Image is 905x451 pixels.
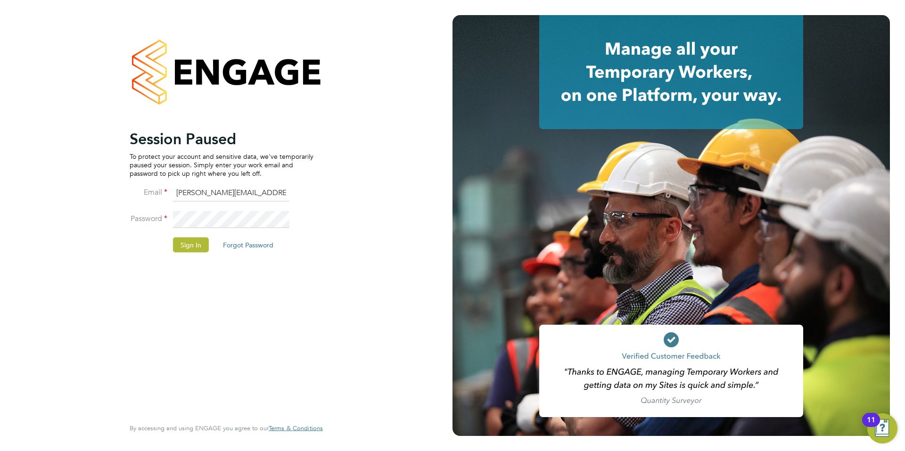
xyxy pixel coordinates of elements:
label: Email [130,187,167,197]
button: Sign In [173,237,209,252]
label: Password [130,213,167,223]
input: Enter your work email... [173,185,289,202]
p: To protect your account and sensitive data, we've temporarily paused your session. Simply enter y... [130,152,313,178]
div: 11 [867,420,875,432]
button: Forgot Password [215,237,281,252]
h2: Session Paused [130,129,313,148]
a: Terms & Conditions [269,425,323,432]
button: Open Resource Center, 11 new notifications [867,413,897,443]
span: By accessing and using ENGAGE you agree to our [130,424,323,432]
span: Terms & Conditions [269,424,323,432]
